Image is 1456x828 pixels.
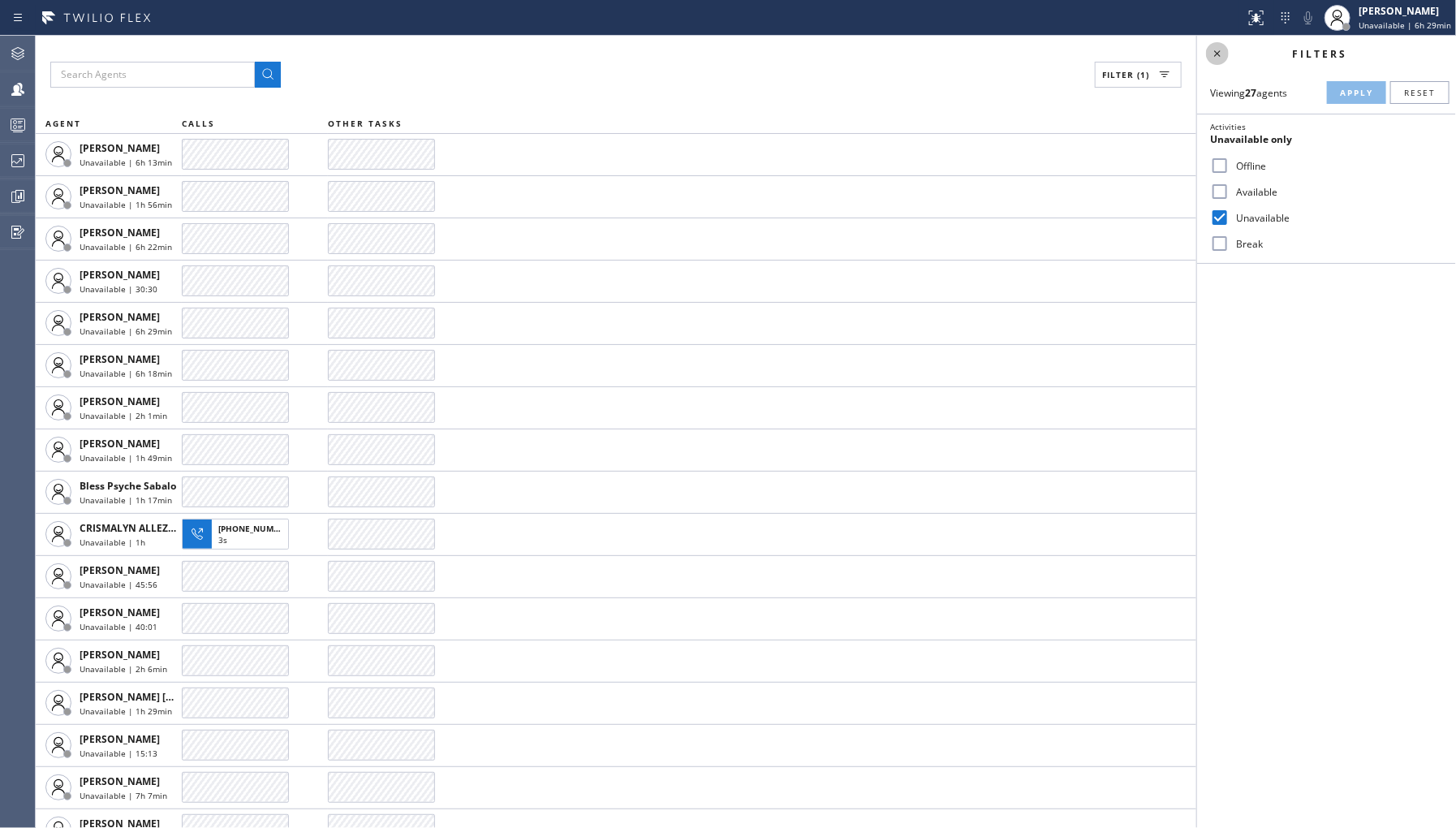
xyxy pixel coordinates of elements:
[1210,132,1292,146] span: Unavailable only
[1293,47,1348,61] span: Filters
[80,241,172,252] span: Unavailable | 6h 22min
[1230,159,1443,173] label: Offline
[1297,6,1320,29] button: Mute
[80,579,157,590] span: Unavailable | 45:56
[80,268,160,282] span: [PERSON_NAME]
[80,606,160,619] span: [PERSON_NAME]
[1210,86,1287,100] span: Viewing agents
[80,732,160,746] span: [PERSON_NAME]
[80,437,160,451] span: [PERSON_NAME]
[80,183,160,197] span: [PERSON_NAME]
[1359,4,1451,18] div: [PERSON_NAME]
[1230,211,1443,225] label: Unavailable
[1327,81,1386,104] button: Apply
[80,283,157,295] span: Unavailable | 30:30
[80,494,172,506] span: Unavailable | 1h 17min
[80,648,160,662] span: [PERSON_NAME]
[80,563,160,577] span: [PERSON_NAME]
[218,523,292,534] span: [PHONE_NUMBER]
[1230,185,1443,199] label: Available
[80,352,160,366] span: [PERSON_NAME]
[80,621,157,632] span: Unavailable | 40:01
[80,157,172,168] span: Unavailable | 6h 13min
[80,141,160,155] span: [PERSON_NAME]
[1095,62,1182,88] button: Filter (1)
[182,514,294,554] button: [PHONE_NUMBER]3s
[182,118,215,129] span: CALLS
[1245,86,1256,100] strong: 27
[1230,237,1443,251] label: Break
[1359,19,1451,31] span: Unavailable | 6h 29min
[45,118,81,129] span: AGENT
[1390,81,1450,104] button: Reset
[1404,87,1436,98] span: Reset
[80,395,160,408] span: [PERSON_NAME]
[80,310,160,324] span: [PERSON_NAME]
[80,199,172,210] span: Unavailable | 1h 56min
[80,705,172,717] span: Unavailable | 1h 29min
[80,479,176,493] span: Bless Psyche Sabalo
[80,452,172,464] span: Unavailable | 1h 49min
[80,774,160,788] span: [PERSON_NAME]
[80,690,243,704] span: [PERSON_NAME] [PERSON_NAME]
[80,368,172,379] span: Unavailable | 6h 18min
[1210,121,1443,132] div: Activities
[80,410,167,421] span: Unavailable | 2h 1min
[1340,87,1373,98] span: Apply
[328,118,403,129] span: OTHER TASKS
[1102,69,1149,80] span: Filter (1)
[80,537,145,548] span: Unavailable | 1h
[80,521,180,535] span: CRISMALYN ALLEZER
[218,534,227,546] span: 3s
[80,226,160,239] span: [PERSON_NAME]
[50,62,255,88] input: Search Agents
[80,326,172,337] span: Unavailable | 6h 29min
[80,663,167,675] span: Unavailable | 2h 6min
[80,748,157,759] span: Unavailable | 15:13
[80,790,167,801] span: Unavailable | 7h 7min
